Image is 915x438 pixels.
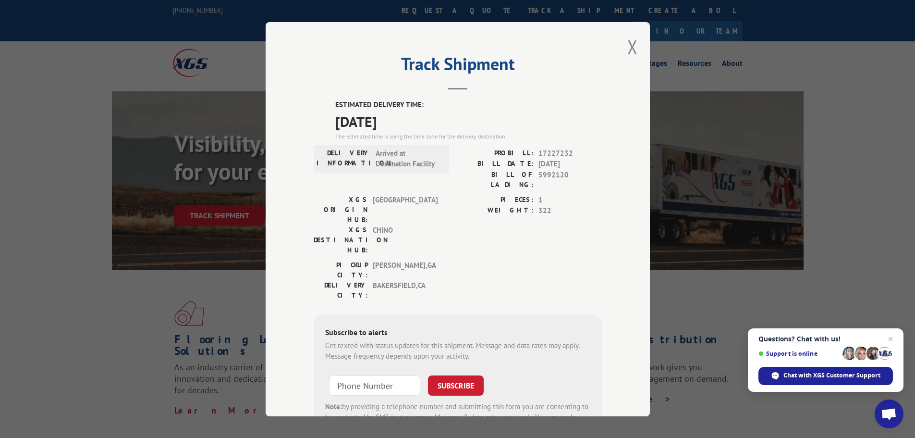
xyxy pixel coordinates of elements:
span: 1 [538,194,602,205]
div: The estimated time is using the time zone for the delivery destination. [335,132,602,140]
label: XGS DESTINATION HUB: [314,225,368,255]
label: DELIVERY INFORMATION: [317,148,371,169]
div: Subscribe to alerts [325,326,590,340]
button: SUBSCRIBE [428,375,484,395]
label: PROBILL: [458,148,534,159]
label: WEIGHT: [458,205,534,216]
span: [DATE] [335,110,602,132]
div: Get texted with status updates for this shipment. Message and data rates may apply. Message frequ... [325,340,590,362]
span: [PERSON_NAME] , GA [373,260,438,280]
input: Phone Number [329,375,420,395]
label: BILL DATE: [458,159,534,170]
span: BAKERSFIELD , CA [373,280,438,300]
span: Arrived at Destination Facility [376,148,440,169]
button: Close modal [627,34,638,60]
span: CHINO [373,225,438,255]
strong: Note: [325,401,342,411]
span: 322 [538,205,602,216]
span: Support is online [758,350,839,357]
h2: Track Shipment [314,57,602,75]
label: PIECES: [458,194,534,205]
label: XGS ORIGIN HUB: [314,194,368,225]
label: DELIVERY CITY: [314,280,368,300]
span: Questions? Chat with us! [758,335,893,343]
span: 5992120 [538,169,602,189]
div: by providing a telephone number and submitting this form you are consenting to be contacted by SM... [325,401,590,434]
a: Open chat [875,400,903,428]
label: BILL OF LADING: [458,169,534,189]
span: [GEOGRAPHIC_DATA] [373,194,438,225]
span: Chat with XGS Customer Support [758,367,893,385]
span: [DATE] [538,159,602,170]
label: PICKUP CITY: [314,260,368,280]
span: Chat with XGS Customer Support [783,371,880,380]
label: ESTIMATED DELIVERY TIME: [335,100,602,111]
span: 17227232 [538,148,602,159]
